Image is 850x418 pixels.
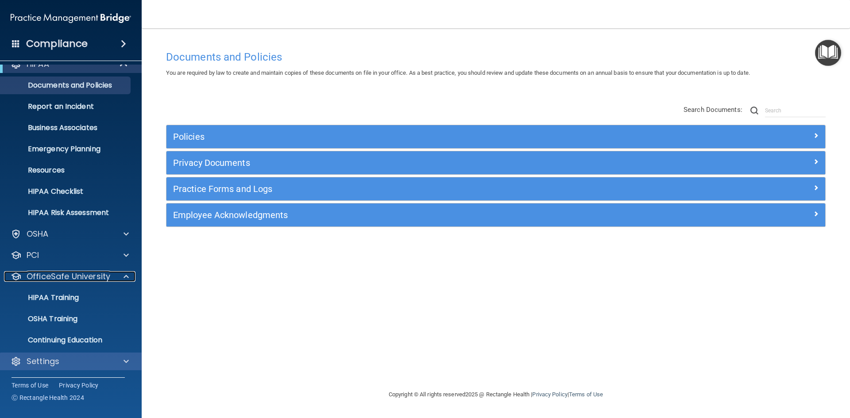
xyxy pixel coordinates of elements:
[6,187,127,196] p: HIPAA Checklist
[27,356,59,367] p: Settings
[173,130,819,144] a: Policies
[684,106,742,114] span: Search Documents:
[173,156,819,170] a: Privacy Documents
[12,393,84,402] span: Ⓒ Rectangle Health 2024
[59,381,99,390] a: Privacy Policy
[11,9,131,27] img: PMB logo
[173,210,654,220] h5: Employee Acknowledgments
[532,391,567,398] a: Privacy Policy
[11,250,129,261] a: PCI
[12,381,48,390] a: Terms of Use
[173,184,654,194] h5: Practice Forms and Logs
[26,38,88,50] h4: Compliance
[569,391,603,398] a: Terms of Use
[6,145,127,153] p: Emergency Planning
[750,107,758,115] img: ic-search.3b580494.png
[166,69,750,76] span: You are required by law to create and maintain copies of these documents on file in your office. ...
[6,314,77,323] p: OSHA Training
[6,166,127,175] p: Resources
[334,380,657,409] div: Copyright © All rights reserved 2025 @ Rectangle Health | |
[11,229,129,239] a: OSHA
[765,104,826,117] input: Search
[173,182,819,196] a: Practice Forms and Logs
[6,102,127,111] p: Report an Incident
[27,250,39,261] p: PCI
[173,158,654,168] h5: Privacy Documents
[11,356,129,367] a: Settings
[166,51,826,63] h4: Documents and Policies
[173,208,819,222] a: Employee Acknowledgments
[27,229,49,239] p: OSHA
[815,40,841,66] button: Open Resource Center
[6,293,79,302] p: HIPAA Training
[11,271,129,282] a: OfficeSafe University
[27,271,110,282] p: OfficeSafe University
[6,336,127,345] p: Continuing Education
[6,81,127,90] p: Documents and Policies
[6,208,127,217] p: HIPAA Risk Assessment
[173,132,654,142] h5: Policies
[6,123,127,132] p: Business Associates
